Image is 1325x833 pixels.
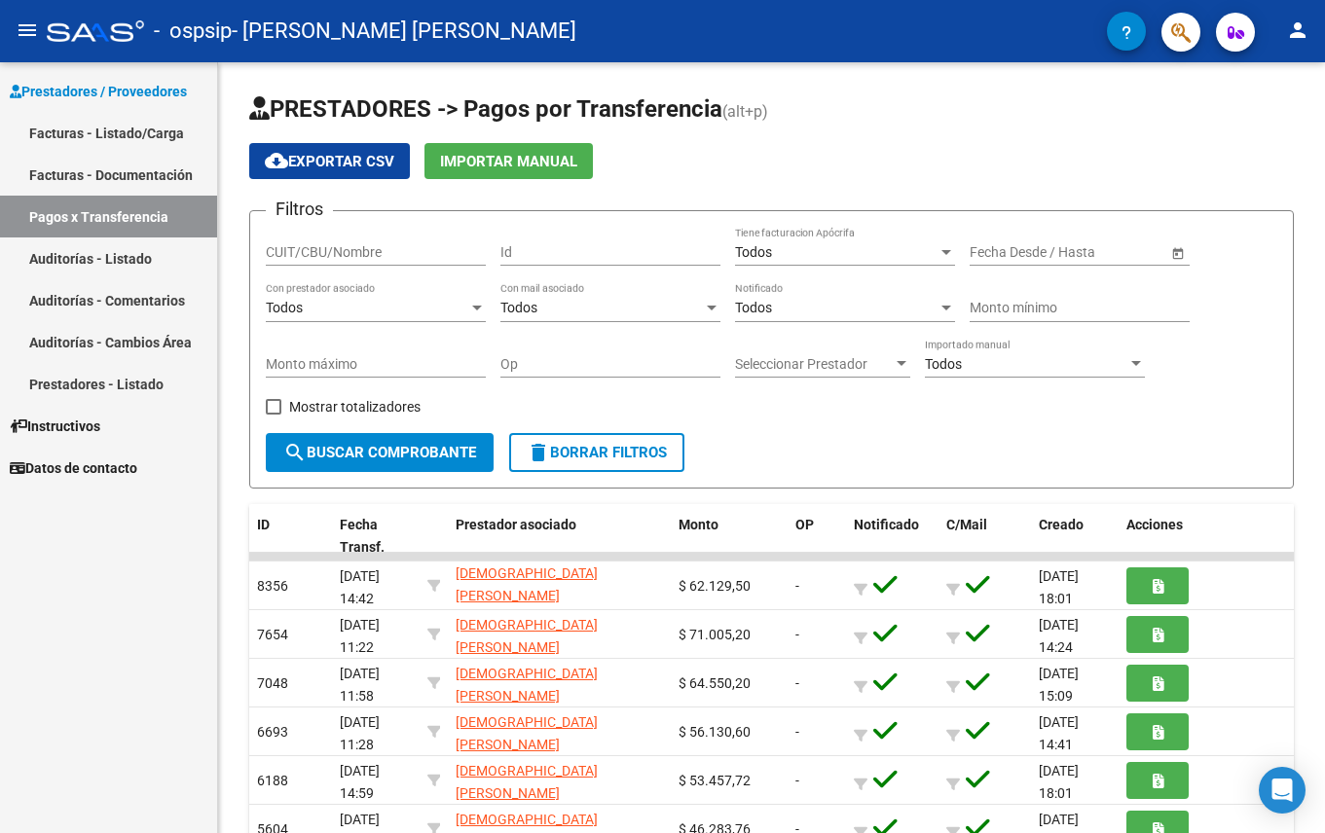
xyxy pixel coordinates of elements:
span: - [795,578,799,594]
span: Todos [735,244,772,260]
span: [DEMOGRAPHIC_DATA][PERSON_NAME] [PERSON_NAME] [456,666,598,726]
datatable-header-cell: OP [788,504,846,568]
button: Open calendar [1167,242,1188,263]
span: $ 53.457,72 [679,773,751,788]
span: Todos [735,300,772,315]
span: - [795,773,799,788]
span: [DATE] 14:24 [1039,617,1079,655]
button: Exportar CSV [249,143,410,179]
span: Monto [679,517,718,532]
span: Creado [1039,517,1084,532]
span: Fecha Transf. [340,517,385,555]
span: Acciones [1126,517,1183,532]
span: ID [257,517,270,532]
span: - [795,627,799,642]
span: - [PERSON_NAME] [PERSON_NAME] [232,10,576,53]
button: Buscar Comprobante [266,433,494,472]
span: Importar Manual [440,153,577,170]
span: [DATE] 11:28 [340,714,380,752]
span: [DATE] 18:01 [1039,763,1079,801]
datatable-header-cell: ID [249,504,332,568]
input: End date [1047,244,1142,261]
span: - ospsip [154,10,232,53]
span: C/Mail [946,517,987,532]
datatable-header-cell: C/Mail [939,504,1031,568]
span: OP [795,517,814,532]
span: [DATE] 14:42 [340,568,380,606]
span: [DEMOGRAPHIC_DATA][PERSON_NAME] [PERSON_NAME] [456,617,598,677]
span: [DATE] 11:22 [340,617,380,655]
datatable-header-cell: Creado [1031,504,1119,568]
span: Todos [266,300,303,315]
input: Start date [970,244,1030,261]
span: Instructivos [10,416,100,437]
span: [DATE] 14:41 [1039,714,1079,752]
datatable-header-cell: Prestador asociado [448,504,671,568]
span: $ 56.130,60 [679,724,751,740]
span: 8356 [257,578,288,594]
mat-icon: search [283,441,307,464]
span: Prestadores / Proveedores [10,81,187,102]
button: Importar Manual [424,143,593,179]
span: [DATE] 11:58 [340,666,380,704]
datatable-header-cell: Fecha Transf. [332,504,420,568]
span: - [795,724,799,740]
span: Todos [500,300,537,315]
span: Buscar Comprobante [283,444,476,461]
h3: Filtros [266,196,333,223]
div: Open Intercom Messenger [1259,767,1306,814]
span: Mostrar totalizadores [289,395,421,418]
span: $ 62.129,50 [679,578,751,594]
span: 7048 [257,675,288,691]
span: Prestador asociado [456,517,576,532]
span: Notificado [854,517,919,532]
span: [DEMOGRAPHIC_DATA][PERSON_NAME] [PERSON_NAME] [456,714,598,775]
span: 7654 [257,627,288,642]
span: Borrar Filtros [527,444,667,461]
span: 6693 [257,724,288,740]
mat-icon: delete [527,441,550,464]
span: [DEMOGRAPHIC_DATA][PERSON_NAME] [PERSON_NAME] [456,763,598,823]
mat-icon: person [1286,18,1309,42]
span: 6188 [257,773,288,788]
span: [DATE] 15:09 [1039,666,1079,704]
span: $ 71.005,20 [679,627,751,642]
span: $ 64.550,20 [679,675,751,691]
span: PRESTADORES -> Pagos por Transferencia [249,95,722,123]
span: (alt+p) [722,102,768,121]
span: [DATE] 18:01 [1039,568,1079,606]
span: [DEMOGRAPHIC_DATA][PERSON_NAME] [PERSON_NAME] [456,565,598,626]
mat-icon: cloud_download [265,149,288,172]
span: Datos de contacto [10,457,137,479]
span: Todos [925,356,962,372]
datatable-header-cell: Monto [671,504,788,568]
datatable-header-cell: Acciones [1119,504,1294,568]
datatable-header-cell: Notificado [846,504,939,568]
span: Seleccionar Prestador [735,356,893,373]
span: - [795,675,799,691]
button: Borrar Filtros [509,433,684,472]
mat-icon: menu [16,18,39,42]
span: Exportar CSV [265,153,394,170]
span: [DATE] 14:59 [340,763,380,801]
